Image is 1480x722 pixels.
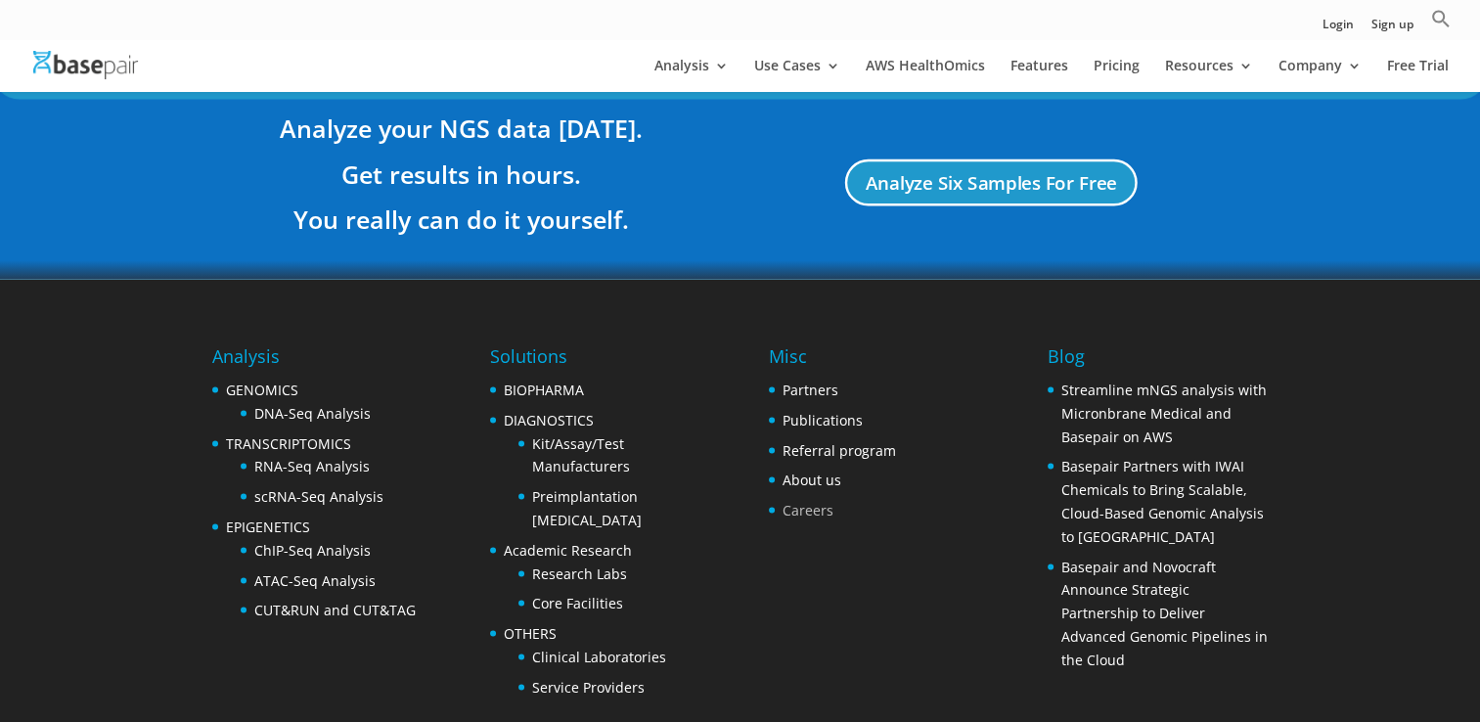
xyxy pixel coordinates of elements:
[866,59,985,92] a: AWS HealthOmics
[212,157,711,202] h3: Get results in hours.
[212,111,711,156] h3: Analyze your NGS data [DATE].
[1094,59,1140,92] a: Pricing
[226,381,298,399] a: GENOMICS
[1278,59,1362,92] a: Company
[1010,59,1068,92] a: Features
[1061,457,1264,545] a: Basepair Partners with IWAI Chemicals to Bring Scalable, Cloud-Based Genomic Analysis to [GEOGRAP...
[754,59,840,92] a: Use Cases
[254,571,376,590] a: ATAC-Seq Analysis
[783,501,833,519] a: Careers
[1061,381,1267,446] a: Streamline mNGS analysis with Micronbrane Medical and Basepair on AWS
[532,487,642,529] a: Preimplantation [MEDICAL_DATA]
[769,343,896,379] h4: Misc
[532,564,627,583] a: Research Labs
[254,487,383,506] a: scRNA-Seq Analysis
[254,404,371,423] a: DNA-Seq Analysis
[1387,59,1449,92] a: Free Trial
[1061,558,1268,669] a: Basepair and Novocraft Announce Strategic Partnership to Deliver Advanced Genomic Pipelines in th...
[1323,19,1354,39] a: Login
[532,648,666,666] a: Clinical Laboratories
[1431,9,1451,39] a: Search Icon Link
[532,678,645,697] a: Service Providers
[845,160,1138,207] a: Analyze Six Samples For Free
[490,343,710,379] h4: Solutions
[1048,343,1268,379] h4: Blog
[783,411,863,429] a: Publications
[1371,19,1413,39] a: Sign up
[504,541,632,560] a: Academic Research
[532,594,623,612] a: Core Facilities
[1105,582,1457,699] iframe: Drift Widget Chat Controller
[783,441,896,460] a: Referral program
[226,518,310,536] a: EPIGENETICS
[532,434,630,476] a: Kit/Assay/Test Manufacturers
[783,381,838,399] a: Partners
[504,381,584,399] a: BIOPHARMA
[212,343,416,379] h4: Analysis
[504,411,594,429] a: DIAGNOSTICS
[226,434,351,453] a: TRANSCRIPTOMICS
[212,202,711,247] h3: You really can do it yourself.
[33,51,138,79] img: Basepair
[1165,59,1253,92] a: Resources
[654,59,729,92] a: Analysis
[1431,9,1451,28] svg: Search
[254,541,371,560] a: ChIP-Seq Analysis
[783,471,841,489] a: About us
[254,457,370,475] a: RNA-Seq Analysis
[254,601,416,619] a: CUT&RUN and CUT&TAG
[504,624,557,643] a: OTHERS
